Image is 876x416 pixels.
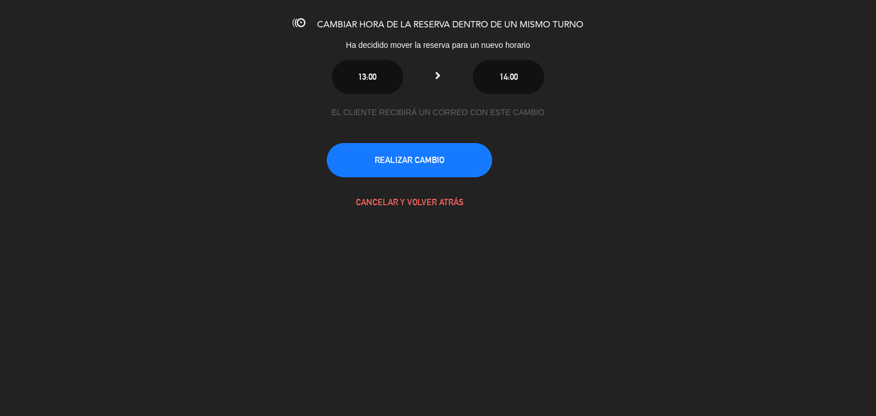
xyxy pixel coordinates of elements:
[327,143,492,177] button: REALIZAR CAMBIO
[358,72,376,81] span: 13:00
[250,39,626,52] div: Ha decidido mover la reserva para un nuevo horario
[327,185,492,219] button: CANCELAR Y VOLVER ATRÁS
[473,60,544,94] button: 14:00
[500,72,518,81] span: 14:00
[332,60,403,94] button: 13:00
[317,21,583,30] span: CAMBIAR HORA DE LA RESERVA DENTRO DE UN MISMO TURNO
[327,106,549,119] div: EL CLIENTE RECIBIRÁ UN CORREO CON ESTE CAMBIO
